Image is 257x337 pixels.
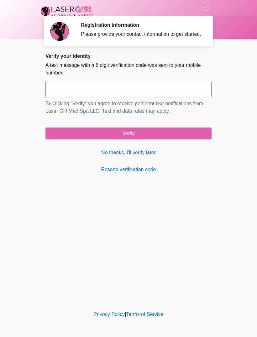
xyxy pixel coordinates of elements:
h2: Registration Information [81,22,202,28]
a: | [125,312,126,317]
p: A text message with a 6 digit verification code was sent to your mobile number. [45,62,212,77]
a: Terms of Service [126,312,163,317]
img: Laser Girl Med Spa LLC Logo [39,5,95,17]
div: Please provide your contact information to get started. [81,30,202,38]
a: No thanks, I'll verify later [45,149,212,156]
a: Resend verification code [45,166,212,173]
a: Privacy Policy [94,312,125,317]
button: Verify [45,128,212,139]
p: By clicking "Verify" you agree to receive pertinent text notifications from Laser Girl Med Spa LL... [45,100,212,115]
h2: Verify your identity [45,53,212,59]
img: Agent Avatar [50,22,69,41]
